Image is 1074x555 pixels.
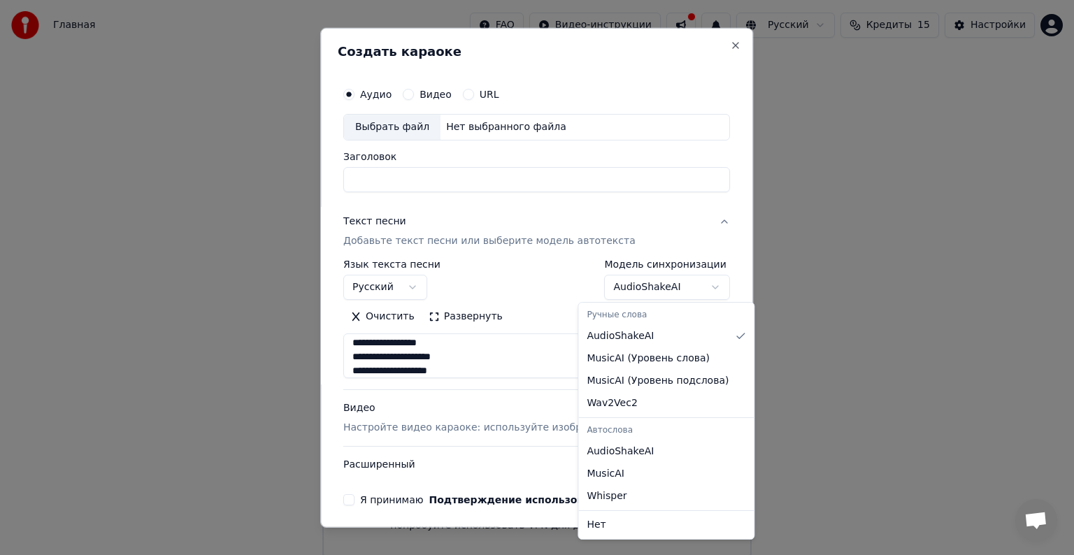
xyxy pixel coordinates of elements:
span: Whisper [587,489,626,503]
span: MusicAI ( Уровень слова ) [587,352,710,366]
span: AudioShakeAI [587,445,654,459]
span: Wav2Vec2 [587,396,637,410]
div: Ручные слова [581,305,751,325]
span: MusicAI ( Уровень подслова ) [587,374,729,388]
div: Автослова [581,421,751,440]
span: AudioShakeAI [587,329,654,343]
span: MusicAI [587,467,624,481]
span: Нет [587,518,606,532]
